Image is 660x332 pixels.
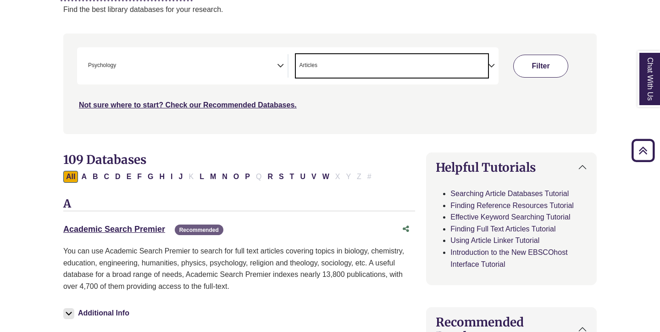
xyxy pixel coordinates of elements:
[450,213,570,221] a: Effective Keyword Searching Tutorial
[628,144,658,157] a: Back to Top
[63,152,146,167] span: 109 Databases
[450,202,574,209] a: Finding Reference Resources Tutorial
[176,171,186,183] button: Filter Results J
[219,171,230,183] button: Filter Results N
[276,171,287,183] button: Filter Results S
[319,63,323,70] textarea: Search
[124,171,134,183] button: Filter Results E
[320,171,332,183] button: Filter Results W
[63,171,78,183] button: All
[397,220,415,238] button: Share this database
[168,171,175,183] button: Filter Results I
[79,101,297,109] a: Not sure where to start? Check our Recommended Databases.
[84,61,116,70] li: Psychology
[287,171,297,183] button: Filter Results T
[450,248,567,268] a: Introduction to the New EBSCOhost Interface Tutorial
[450,225,555,233] a: Finding Full Text Articles Tutorial
[118,63,122,70] textarea: Search
[101,171,112,183] button: Filter Results C
[207,171,219,183] button: Filter Results M
[297,171,308,183] button: Filter Results U
[299,61,317,70] span: Articles
[63,307,132,320] button: Additional Info
[450,236,539,244] a: Using Article Linker Tutorial
[450,190,569,197] a: Searching Article Databases Tutorial
[90,171,101,183] button: Filter Results B
[309,171,319,183] button: Filter Results V
[63,34,597,134] nav: Search filters
[63,4,597,16] p: Find the best library databases for your research.
[175,225,223,235] span: Recommended
[231,171,242,183] button: Filter Results O
[78,171,89,183] button: Filter Results A
[112,171,123,183] button: Filter Results D
[265,171,276,183] button: Filter Results R
[427,153,596,182] button: Helpful Tutorials
[63,225,165,234] a: Academic Search Premier
[88,61,116,70] span: Psychology
[145,171,156,183] button: Filter Results G
[157,171,168,183] button: Filter Results H
[513,55,568,78] button: Submit for Search Results
[242,171,253,183] button: Filter Results P
[296,61,317,70] li: Articles
[197,171,207,183] button: Filter Results L
[63,245,415,292] p: You can use Academic Search Premier to search for full text articles covering topics in biology, ...
[63,172,375,180] div: Alpha-list to filter by first letter of database name
[134,171,144,183] button: Filter Results F
[63,197,415,211] h3: A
